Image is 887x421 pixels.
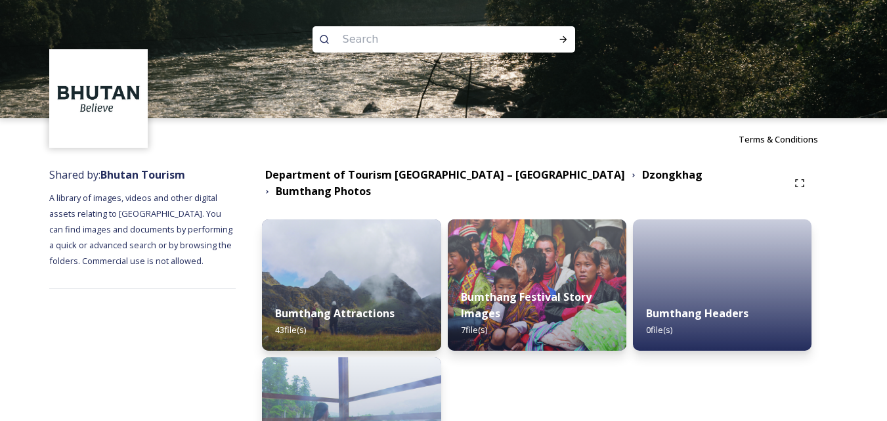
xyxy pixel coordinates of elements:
a: Terms & Conditions [739,131,838,147]
img: BT_Logo_BB_Lockup_CMYK_High%2520Res.jpg [51,51,146,146]
img: festival%2520story%2520iage-2.jpg [448,219,626,351]
strong: Dzongkhag [642,167,703,182]
img: Bumthang%2520trekking%2520header.jpg [262,219,441,351]
strong: Bumthang Headers [646,306,748,321]
strong: Department of Tourism [GEOGRAPHIC_DATA] – [GEOGRAPHIC_DATA] [265,167,625,182]
strong: Bhutan Tourism [100,167,185,182]
strong: Bumthang Photos [276,184,371,198]
span: 43 file(s) [275,324,306,336]
span: 7 file(s) [461,324,487,336]
input: Search [336,25,516,54]
span: A library of images, videos and other digital assets relating to [GEOGRAPHIC_DATA]. You can find ... [49,192,234,267]
span: 0 file(s) [646,324,672,336]
span: Shared by: [49,167,185,182]
strong: Bumthang Attractions [275,306,395,321]
span: Terms & Conditions [739,133,818,145]
strong: Bumthang Festival Story Images [461,290,592,321]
